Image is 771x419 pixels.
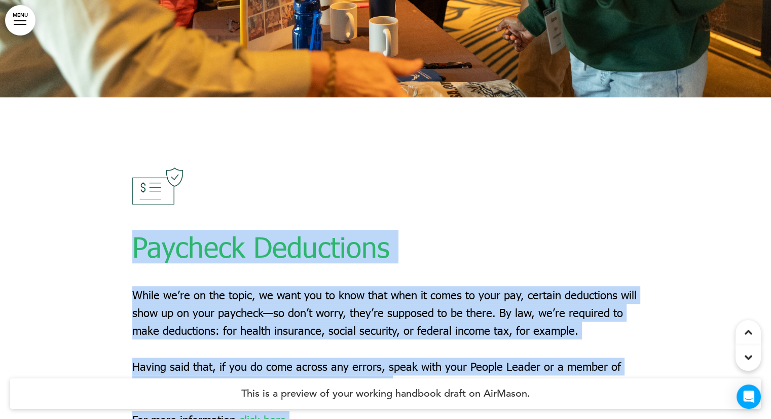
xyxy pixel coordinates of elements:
[737,385,761,409] div: Open Intercom Messenger
[132,230,390,263] span: Paycheck Deductions
[5,5,35,36] a: MENU
[10,378,761,409] h4: This is a preview of your working handbook draft on AirMason.
[132,358,639,393] p: Having said that, if you do come across any errors, speak with your People Leader or a member of ...
[132,286,639,340] p: While we’re on the topic, we want you to know that when it comes to your pay, certain deductions ...
[132,167,183,204] img: 1677040046995.png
